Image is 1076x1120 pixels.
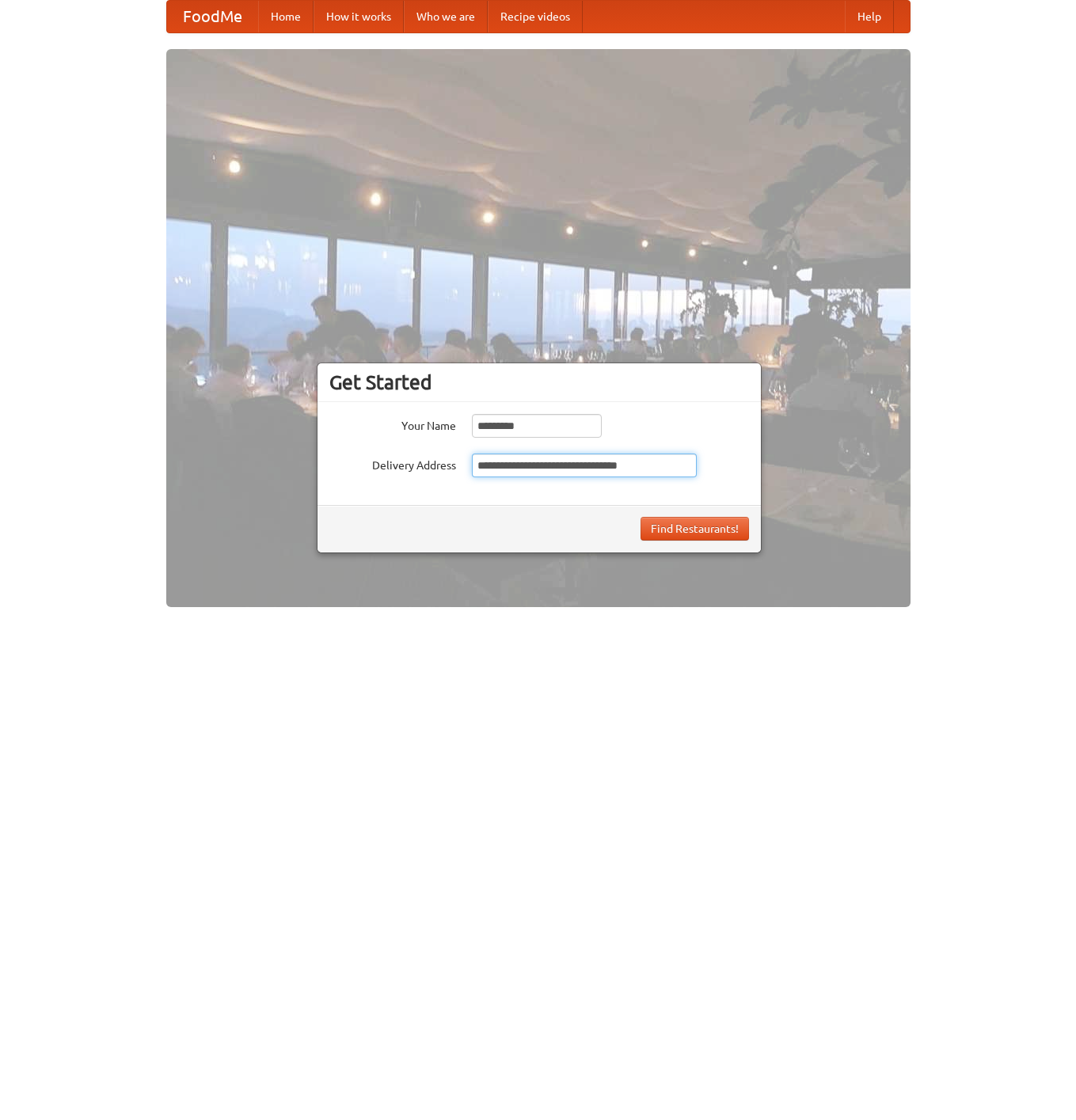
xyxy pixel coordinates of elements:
a: FoodMe [167,1,258,32]
a: How it works [314,1,404,32]
a: Who we are [404,1,488,32]
button: Find Restaurants! [641,517,749,541]
h3: Get Started [329,370,749,394]
a: Recipe videos [488,1,583,32]
label: Your Name [329,414,456,434]
a: Help [845,1,894,32]
label: Delivery Address [329,454,456,473]
a: Home [258,1,314,32]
